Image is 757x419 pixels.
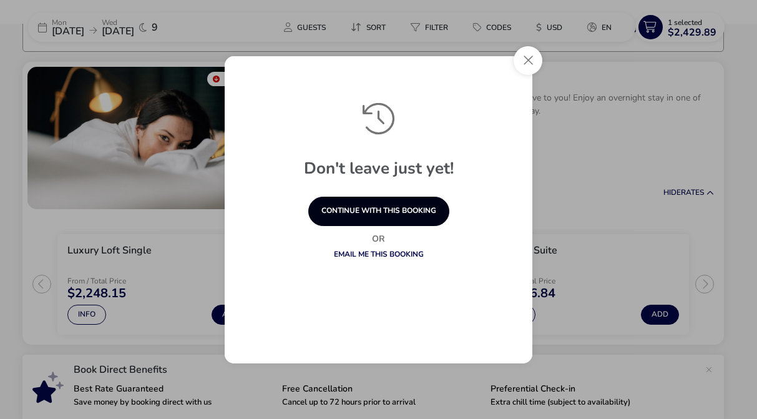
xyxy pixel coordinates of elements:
button: continue with this booking [308,197,449,226]
p: Or [279,232,479,245]
div: exitPrevention [225,56,532,363]
button: Close [514,46,542,75]
a: Email me this booking [334,249,424,259]
h1: Don't leave just yet! [243,160,514,197]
